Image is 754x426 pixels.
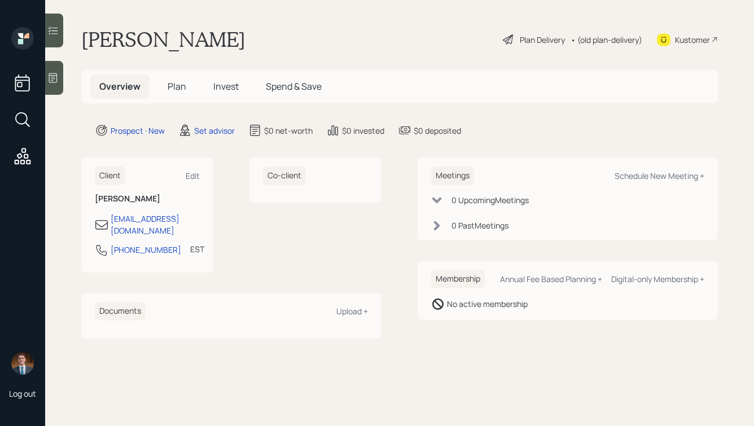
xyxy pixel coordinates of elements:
div: [EMAIL_ADDRESS][DOMAIN_NAME] [111,213,200,236]
span: Invest [213,80,239,93]
div: Plan Delivery [520,34,565,46]
span: Spend & Save [266,80,322,93]
div: $0 invested [342,125,384,137]
span: Overview [99,80,141,93]
h6: Client [95,166,125,185]
div: No active membership [447,298,528,310]
h6: Membership [431,270,485,288]
div: Annual Fee Based Planning + [500,274,602,284]
h6: [PERSON_NAME] [95,194,200,204]
div: Kustomer [675,34,710,46]
div: $0 net-worth [264,125,313,137]
div: [PHONE_NUMBER] [111,244,181,256]
div: Edit [186,170,200,181]
div: $0 deposited [414,125,461,137]
div: 0 Upcoming Meeting s [451,194,529,206]
h6: Co-client [263,166,306,185]
h1: [PERSON_NAME] [81,27,246,52]
div: EST [190,243,204,255]
div: Log out [9,388,36,399]
div: Upload + [336,306,368,317]
div: Prospect · New [111,125,165,137]
h6: Meetings [431,166,474,185]
img: hunter_neumayer.jpg [11,352,34,375]
div: 0 Past Meeting s [451,219,508,231]
div: Set advisor [194,125,235,137]
span: Plan [168,80,186,93]
h6: Documents [95,302,146,320]
div: • (old plan-delivery) [571,34,642,46]
div: Schedule New Meeting + [615,170,704,181]
div: Digital-only Membership + [611,274,704,284]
